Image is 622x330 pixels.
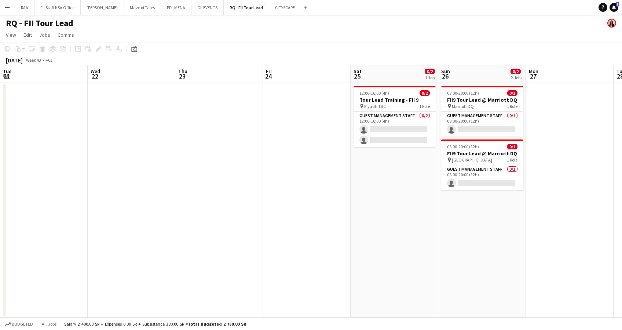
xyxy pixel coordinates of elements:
[441,112,523,137] app-card-role: Guest Management Staff0/108:00-20:00 (12h)
[441,150,523,157] h3: FII9 Tour Lead @ Marriott DQ
[354,97,436,103] h3: Tour Lead Training - FII 9
[607,19,616,28] app-user-avatar: Ala Khairalla
[191,0,224,15] button: GL EVENTS
[447,144,479,149] span: 08:00-20:00 (12h)
[55,30,77,40] a: Comms
[354,68,362,75] span: Sat
[6,57,23,64] div: [DATE]
[266,68,272,75] span: Fri
[441,86,523,137] app-job-card: 08:00-20:00 (12h)0/1FII9 Tour Lead @ Marriott DQ Marriott DQ1 RoleGuest Management Staff0/108:00-...
[441,139,523,190] app-job-card: 08:00-20:00 (12h)0/1FII9 Tour Lead @ Marriott DQ [GEOGRAPHIC_DATA]1 RoleGuest Management Staff0/1...
[452,157,492,163] span: [GEOGRAPHIC_DATA]
[23,32,32,38] span: Edit
[3,68,11,75] span: Tue
[507,144,517,149] span: 0/1
[354,86,436,147] app-job-card: 12:00-16:00 (4h)0/2Tour Lead Training - FII 9 Riyadh TBC1 RoleGuest Management Staff0/212:00-16:0...
[34,0,81,15] button: FL Staff KSA Office
[89,72,100,80] span: 22
[81,0,124,15] button: [PERSON_NAME]
[441,68,450,75] span: Sun
[616,2,619,7] span: 1
[91,68,100,75] span: Wed
[364,104,386,109] span: Riyadh TBC
[511,69,521,74] span: 0/2
[529,68,538,75] span: Mon
[419,104,430,109] span: 1 Role
[188,321,246,327] span: Total Budgeted 2 780.00 SR
[440,72,450,80] span: 26
[224,0,269,15] button: RQ - FII Tour Lead
[161,0,191,15] button: PFL MENA
[64,321,246,327] div: Salary 2 400.00 SR + Expenses 0.00 SR + Subsistence 380.00 SR =
[507,157,517,163] span: 1 Role
[352,72,362,80] span: 25
[6,32,16,38] span: View
[420,90,430,96] span: 0/2
[452,104,474,109] span: Marriott DQ
[178,68,187,75] span: Thu
[39,32,50,38] span: Jobs
[4,320,34,328] button: Budgeted
[425,69,435,74] span: 0/2
[507,90,517,96] span: 0/1
[21,30,35,40] a: Edit
[441,165,523,190] app-card-role: Guest Management Staff0/108:00-20:00 (12h)
[36,30,53,40] a: Jobs
[24,57,43,63] span: Week 43
[40,321,58,327] span: All jobs
[441,97,523,103] h3: FII9 Tour Lead @ Marriott DQ
[511,75,522,80] div: 2 Jobs
[354,112,436,147] app-card-role: Guest Management Staff0/212:00-16:00 (4h)
[15,0,34,15] button: RAA
[6,18,73,29] h1: RQ - FII Tour Lead
[359,90,389,96] span: 12:00-16:00 (4h)
[58,32,74,38] span: Comms
[12,322,33,327] span: Budgeted
[177,72,187,80] span: 23
[528,72,538,80] span: 27
[265,72,272,80] span: 24
[610,3,618,12] a: 1
[425,75,435,80] div: 1 Job
[447,90,479,96] span: 08:00-20:00 (12h)
[124,0,161,15] button: Maze of Tales
[2,72,11,80] span: 21
[45,57,52,63] div: +03
[507,104,517,109] span: 1 Role
[3,30,19,40] a: View
[269,0,301,15] button: CITYSCAPE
